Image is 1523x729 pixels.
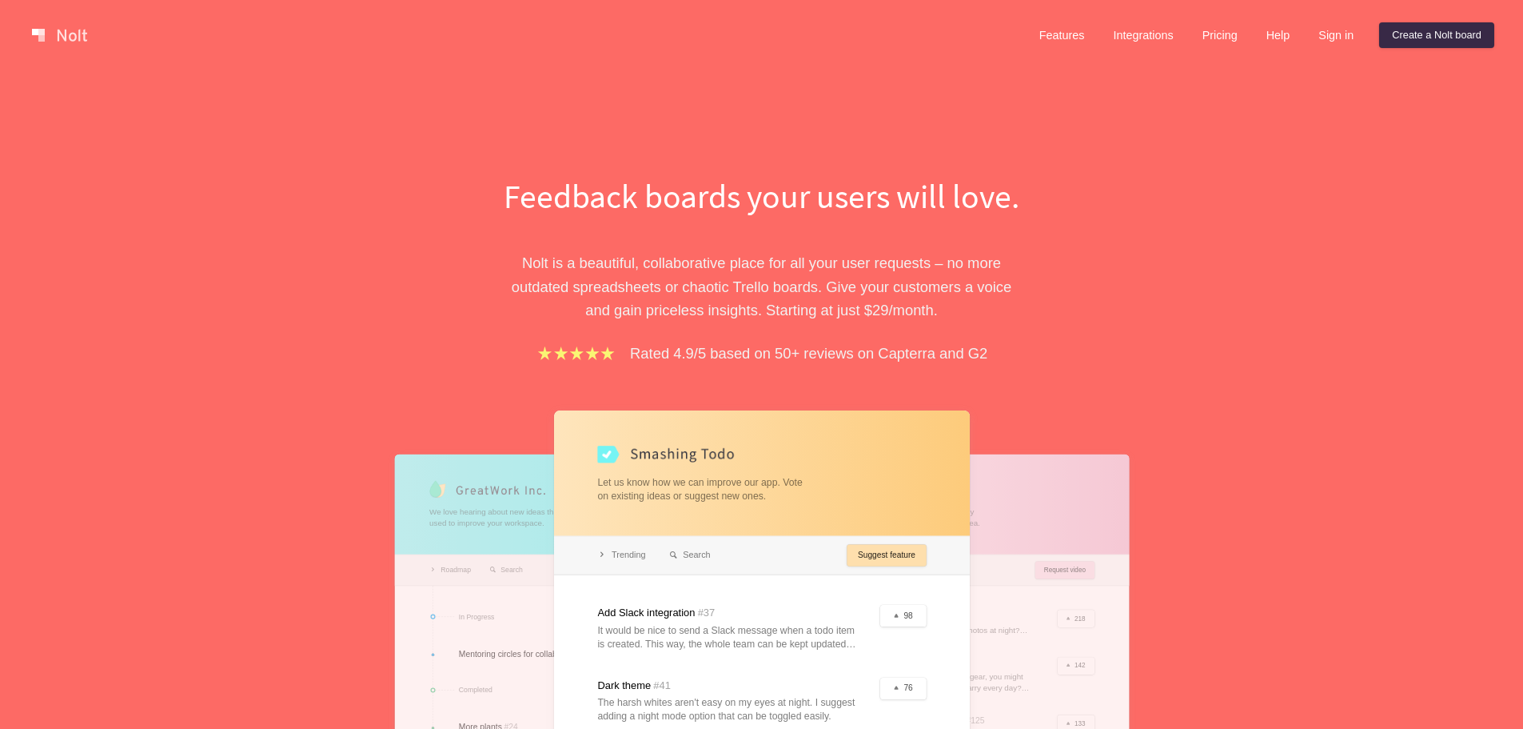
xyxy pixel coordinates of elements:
[1254,22,1303,48] a: Help
[1306,22,1366,48] a: Sign in
[486,173,1038,219] h1: Feedback boards your users will love.
[1100,22,1186,48] a: Integrations
[1379,22,1494,48] a: Create a Nolt board
[1190,22,1250,48] a: Pricing
[1027,22,1098,48] a: Features
[486,251,1038,322] p: Nolt is a beautiful, collaborative place for all your user requests – no more outdated spreadshee...
[536,344,617,362] img: stars.b067e34983.png
[630,342,987,365] p: Rated 4.9/5 based on 50+ reviews on Capterra and G2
